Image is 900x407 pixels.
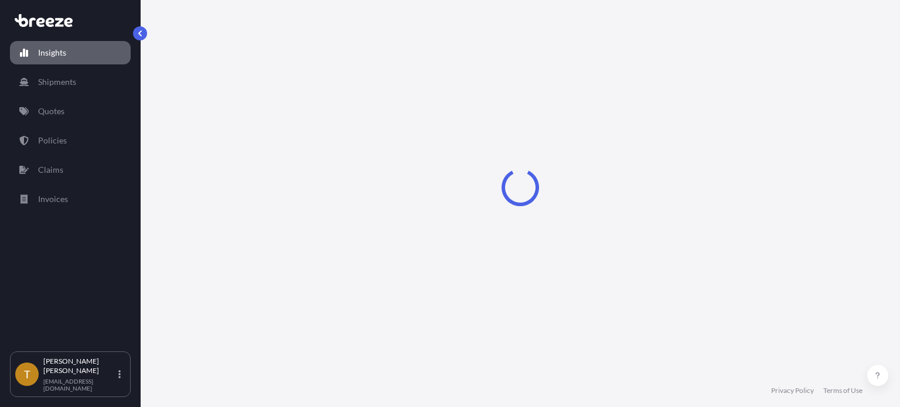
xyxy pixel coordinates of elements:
span: T [24,368,30,380]
a: Policies [10,129,131,152]
p: [EMAIL_ADDRESS][DOMAIN_NAME] [43,378,116,392]
p: Quotes [38,105,64,117]
a: Quotes [10,100,131,123]
a: Claims [10,158,131,182]
p: [PERSON_NAME] [PERSON_NAME] [43,357,116,375]
p: Shipments [38,76,76,88]
p: Invoices [38,193,68,205]
p: Claims [38,164,63,176]
a: Invoices [10,187,131,211]
p: Policies [38,135,67,146]
a: Insights [10,41,131,64]
a: Terms of Use [823,386,862,395]
a: Privacy Policy [771,386,814,395]
p: Insights [38,47,66,59]
a: Shipments [10,70,131,94]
